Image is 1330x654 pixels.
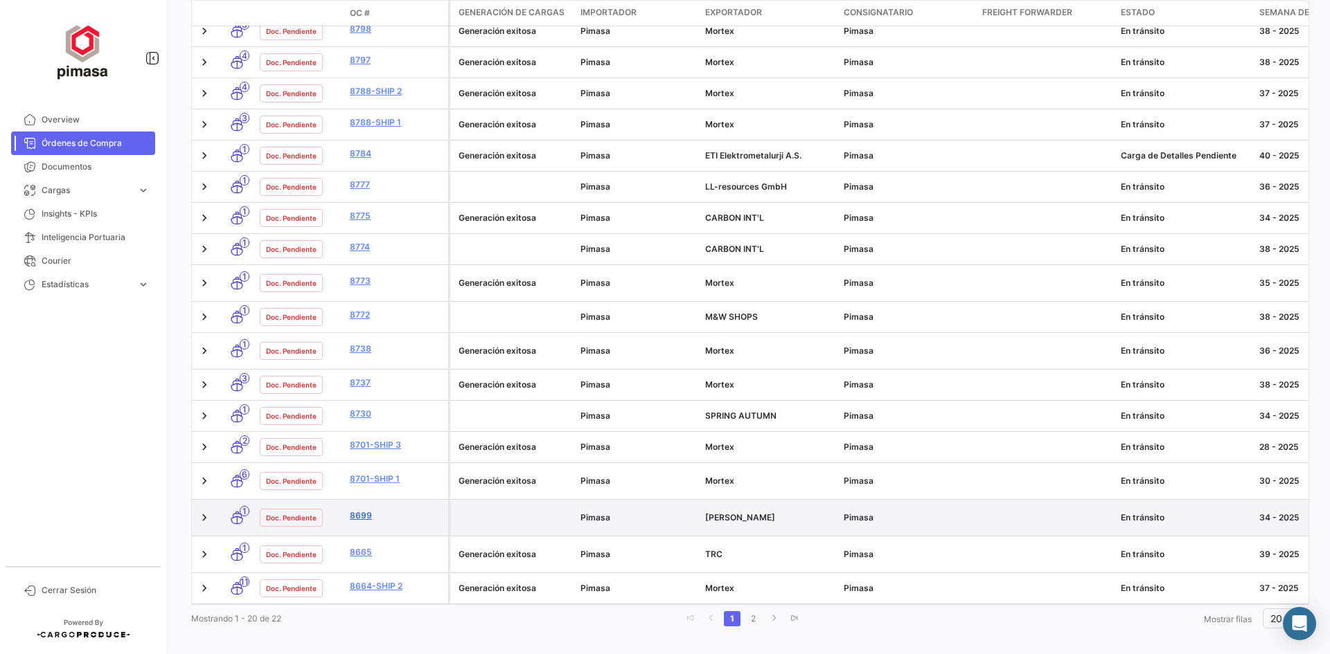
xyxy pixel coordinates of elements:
span: Overview [42,113,150,126]
span: 1 [240,404,249,415]
a: 8701-Ship 3 [350,439,443,451]
a: 8788-Ship 2 [350,85,443,98]
span: 1 [240,144,249,154]
a: 8773 [350,275,443,287]
a: Expand/Collapse Row [197,211,211,225]
a: go to last page [786,611,803,626]
datatable-header-cell: Importador [575,1,700,26]
datatable-header-cell: Freight Forwarder [977,1,1115,26]
span: Pimasa [844,88,874,98]
a: 8774 [350,241,443,253]
span: 1 [240,271,249,282]
a: 8772 [350,309,443,321]
div: Generación exitosa [459,441,569,453]
span: OC # [350,7,370,19]
span: Exportador [705,6,762,19]
span: Pimasa [844,345,874,356]
span: Doc. Pendiente [266,345,317,356]
span: Mortex [705,57,734,67]
div: En tránsito [1121,243,1248,255]
span: Mortex [705,119,734,129]
span: 11 [240,576,249,587]
span: Cerrar Sesión [42,584,150,597]
datatable-header-cell: Modo de Transporte [220,8,254,19]
span: M&W SHOPS [705,311,758,322]
span: Pimasa [844,410,874,421]
datatable-header-cell: Generación de cargas [450,1,575,26]
span: Mostrar filas [1204,614,1252,624]
a: 1 [724,611,741,626]
span: Doc. Pendiente [266,150,317,161]
span: Mortex [705,26,734,36]
a: 8738 [350,343,443,355]
a: go to next page [765,611,782,626]
span: 1 [240,543,249,553]
a: Expand/Collapse Row [197,87,211,100]
span: Pimasa [580,345,610,356]
div: En tránsito [1121,582,1248,594]
a: Expand/Collapse Row [197,118,211,131]
span: Pimasa [844,119,874,129]
span: 1 [240,175,249,185]
span: Pimasa [844,475,874,486]
span: expand_more [137,184,150,197]
div: En tránsito [1121,212,1248,224]
span: Doc. Pendiente [266,475,317,487]
a: Courier [11,249,155,273]
span: Doc. Pendiente [266,583,317,594]
span: Pimasa [580,57,610,67]
span: Pimasa [580,181,610,192]
span: Pimasa [844,150,874,161]
span: Mortex [705,442,734,452]
span: Pimasa [580,244,610,254]
span: Pimasa [844,549,874,559]
span: Mostrando 1 - 20 de 22 [191,613,281,624]
span: Doc. Pendiente [266,311,317,323]
span: 3 [240,373,249,383]
a: 8784 [350,147,443,160]
span: SPRING AUTUMN [705,410,777,421]
div: En tránsito [1121,345,1248,357]
a: 8797 [350,54,443,66]
a: Expand/Collapse Row [197,511,211,525]
span: Pimasa [580,88,610,98]
a: Insights - KPIs [11,202,155,226]
span: Pimasa [844,244,874,254]
div: En tránsito [1121,475,1248,487]
span: 1 [240,206,249,217]
div: En tránsito [1121,181,1248,193]
span: Órdenes de Compra [42,137,150,149]
img: ff117959-d04a-4809-8d46-49844dc85631.png [48,17,118,86]
span: Pimasa [580,26,610,36]
span: Generación de cargas [459,6,565,19]
span: CARBON INT'L [705,244,764,254]
span: Pimasa [580,278,610,288]
span: Doc. Pendiente [266,244,317,255]
a: Expand/Collapse Row [197,581,211,595]
span: 3 [240,113,249,123]
span: Freight Forwarder [982,6,1072,19]
span: Doc. Pendiente [266,119,317,130]
span: Pimasa [844,583,874,593]
span: 1 [240,237,249,248]
div: En tránsito [1121,410,1248,422]
span: LL-resources GmbH [705,181,787,192]
span: Consignatario [844,6,913,19]
span: Mortex [705,583,734,593]
a: 2 [745,611,761,626]
li: page 2 [743,607,763,630]
span: Pimasa [580,475,610,486]
span: Pimasa [580,311,610,322]
div: Generación exitosa [459,118,569,131]
a: Overview [11,108,155,131]
span: Doc. Pendiente [266,442,317,453]
div: En tránsito [1121,441,1248,453]
a: Expand/Collapse Row [197,344,211,358]
span: Pimasa [844,311,874,322]
span: Doc. Pendiente [266,410,317,421]
a: go to first page [682,611,699,626]
span: Pimasa [580,119,610,129]
datatable-header-cell: Consignatario [838,1,977,26]
span: Doc. Pendiente [266,278,317,289]
span: Pimasa [580,583,610,593]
